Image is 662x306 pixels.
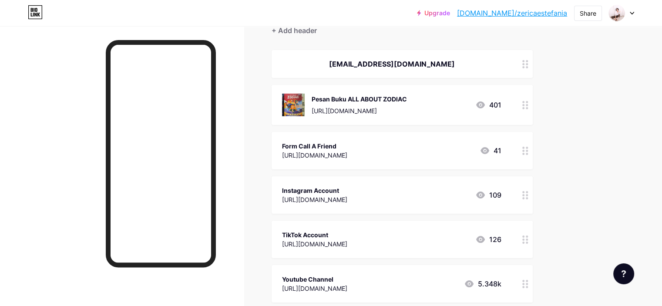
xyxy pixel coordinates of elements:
[282,230,347,239] div: TikTok Account
[282,94,305,116] img: Pesan Buku ALL ABOUT ZODIAC
[480,145,501,156] div: 41
[282,186,347,195] div: Instagram Account
[475,100,501,110] div: 401
[282,141,347,151] div: Form Call A Friend
[475,234,501,245] div: 126
[417,10,450,17] a: Upgrade
[580,9,596,18] div: Share
[282,275,347,284] div: Youtube Channel
[282,284,347,293] div: [URL][DOMAIN_NAME]
[457,8,567,18] a: [DOMAIN_NAME]/zericaestefania
[464,279,501,289] div: 5.348k
[475,190,501,200] div: 109
[282,195,347,204] div: [URL][DOMAIN_NAME]
[608,5,625,21] img: zericaestefania
[282,151,347,160] div: [URL][DOMAIN_NAME]
[282,59,501,69] div: [EMAIL_ADDRESS][DOMAIN_NAME]
[282,239,347,249] div: [URL][DOMAIN_NAME]
[272,25,317,36] div: + Add header
[312,106,407,115] div: [URL][DOMAIN_NAME]
[312,94,407,104] div: Pesan Buku ALL ABOUT ZODIAC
